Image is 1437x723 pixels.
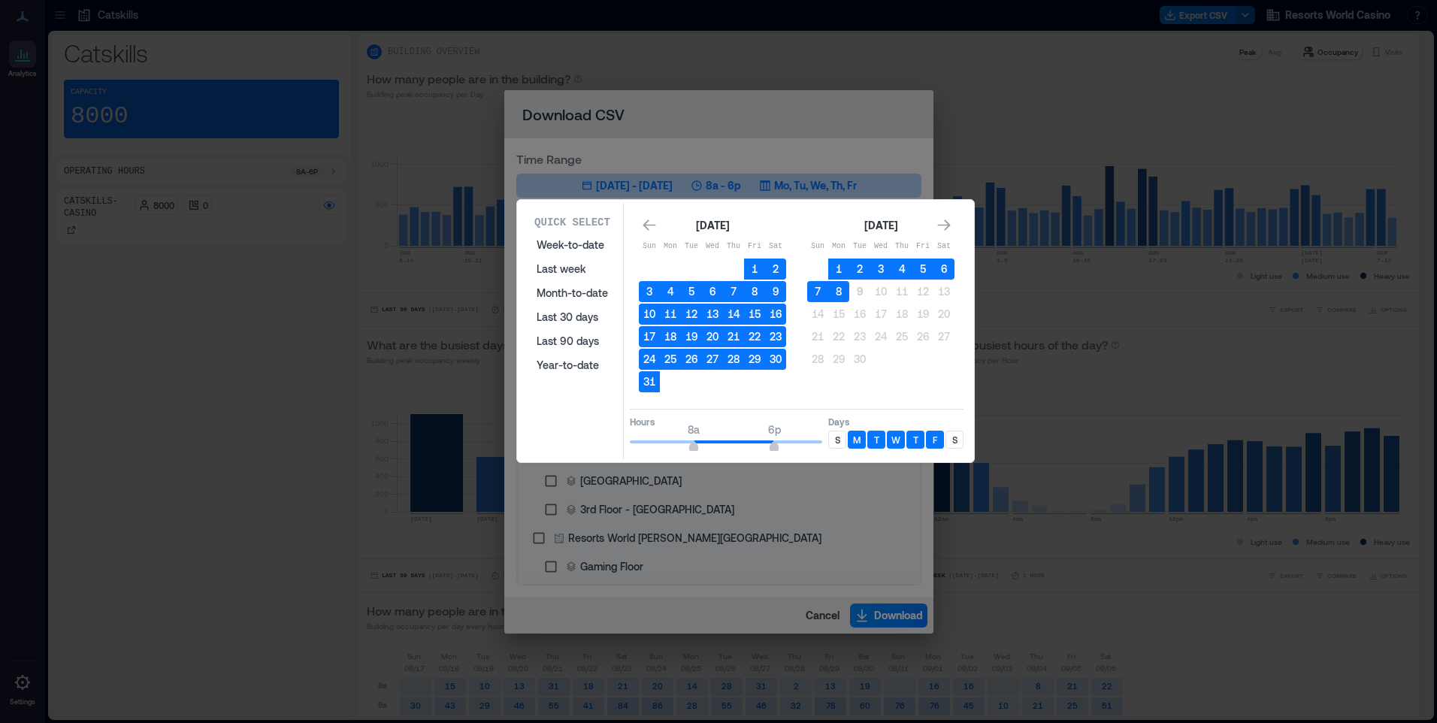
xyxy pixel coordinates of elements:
[891,326,912,347] button: 25
[660,304,681,325] button: 11
[681,349,702,370] button: 26
[807,236,828,257] th: Sunday
[723,240,744,253] p: Thu
[807,326,828,347] button: 21
[744,326,765,347] button: 22
[849,304,870,325] button: 16
[891,281,912,302] button: 11
[933,215,954,236] button: Go to next month
[853,434,861,446] p: M
[933,236,954,257] th: Saturday
[765,240,786,253] p: Sat
[744,236,765,257] th: Friday
[849,240,870,253] p: Tue
[870,236,891,257] th: Wednesday
[807,304,828,325] button: 14
[828,281,849,302] button: 8
[765,326,786,347] button: 23
[828,236,849,257] th: Monday
[723,281,744,302] button: 7
[913,434,918,446] p: T
[702,236,723,257] th: Wednesday
[891,259,912,280] button: 4
[870,304,891,325] button: 17
[828,326,849,347] button: 22
[912,259,933,280] button: 5
[639,371,660,392] button: 31
[744,349,765,370] button: 29
[828,259,849,280] button: 1
[630,416,822,428] p: Hours
[744,259,765,280] button: 1
[660,326,681,347] button: 18
[639,215,660,236] button: Go to previous month
[933,434,937,446] p: F
[849,236,870,257] th: Tuesday
[912,326,933,347] button: 26
[765,236,786,257] th: Saturday
[702,281,723,302] button: 6
[765,259,786,280] button: 2
[835,434,840,446] p: S
[639,236,660,257] th: Sunday
[828,304,849,325] button: 15
[860,216,902,234] div: [DATE]
[534,215,610,230] p: Quick Select
[933,281,954,302] button: 13
[528,329,617,353] button: Last 90 days
[702,304,723,325] button: 13
[723,236,744,257] th: Thursday
[528,281,617,305] button: Month-to-date
[765,304,786,325] button: 16
[765,349,786,370] button: 30
[952,434,957,446] p: S
[681,240,702,253] p: Tue
[744,304,765,325] button: 15
[807,281,828,302] button: 7
[849,349,870,370] button: 30
[849,259,870,280] button: 2
[933,259,954,280] button: 6
[828,349,849,370] button: 29
[702,240,723,253] p: Wed
[681,236,702,257] th: Tuesday
[681,304,702,325] button: 12
[660,281,681,302] button: 4
[660,240,681,253] p: Mon
[528,305,617,329] button: Last 30 days
[768,423,781,436] span: 6p
[870,281,891,302] button: 10
[807,349,828,370] button: 28
[660,349,681,370] button: 25
[912,281,933,302] button: 12
[702,326,723,347] button: 20
[828,416,964,428] p: Days
[528,233,617,257] button: Week-to-date
[639,349,660,370] button: 24
[891,304,912,325] button: 18
[639,304,660,325] button: 10
[933,304,954,325] button: 20
[528,353,617,377] button: Year-to-date
[828,240,849,253] p: Mon
[702,349,723,370] button: 27
[874,434,879,446] p: T
[660,236,681,257] th: Monday
[744,281,765,302] button: 8
[639,326,660,347] button: 17
[723,326,744,347] button: 21
[870,240,891,253] p: Wed
[912,240,933,253] p: Fri
[933,240,954,253] p: Sat
[807,240,828,253] p: Sun
[849,281,870,302] button: 9
[891,434,900,446] p: W
[849,326,870,347] button: 23
[891,236,912,257] th: Thursday
[639,281,660,302] button: 3
[639,240,660,253] p: Sun
[870,326,891,347] button: 24
[891,240,912,253] p: Thu
[723,304,744,325] button: 14
[691,216,734,234] div: [DATE]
